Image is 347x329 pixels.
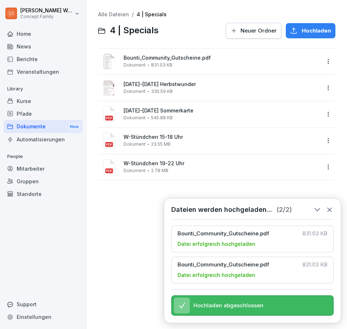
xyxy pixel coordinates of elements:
[4,151,83,162] p: People
[4,175,83,188] a: Gruppen
[20,8,73,14] p: [PERSON_NAME] Weichsel
[4,53,83,65] a: Berichte
[4,188,83,200] a: Standorte
[110,25,159,36] span: 4 | Specials
[4,65,83,78] a: Veranstaltungen
[302,27,331,35] span: Hochladen
[177,230,298,237] span: Bounti_Community_Gutscheine.pdf
[124,55,320,61] span: Bounti_Community_Gutscheine.pdf
[124,161,320,167] span: W-Stündchen 19-22 Uhr
[4,133,83,146] a: Automatisierungen
[4,120,83,133] div: Dokumente
[4,40,83,53] a: News
[124,115,146,120] span: Dokument
[132,12,134,18] span: /
[171,206,272,214] span: Dateien werden hochgeladen...
[241,27,277,35] span: Neuer Ordner
[177,240,255,248] span: Datei erfolgreich hochgeladen
[302,261,327,268] span: 831.03 KB
[226,23,281,39] button: Neuer Ordner
[4,120,83,133] a: DokumenteNew
[4,107,83,120] a: Pfade
[276,206,292,214] span: ( 2 / 2 )
[20,14,73,19] p: Concept Family
[302,230,327,237] span: 831.03 KB
[151,63,172,68] span: 831.03 KB
[124,168,146,173] span: Dokument
[151,142,171,147] span: 23.55 MB
[151,89,173,94] span: 335.59 KB
[4,311,83,323] a: Einstellungen
[124,142,146,147] span: Dokument
[151,115,173,120] span: 545.88 KB
[4,83,83,95] p: Library
[98,11,129,17] a: Alle Dateien
[286,23,335,38] button: Hochladen
[4,162,83,175] a: Mitarbeiter
[151,168,168,173] span: 2.78 MB
[124,134,320,140] span: W-Stündchen 15-18 Uhr
[4,27,83,40] a: Home
[193,302,263,309] span: Hochladen abgeschlossen
[4,298,83,311] div: Support
[124,108,320,114] span: [DATE]-[DATE] Sommerkarte
[124,63,146,68] span: Dokument
[4,95,83,107] a: Kurse
[124,81,320,87] span: [DATE]-[DATE] Herbstwunder
[177,272,255,279] span: Datei erfolgreich hochgeladen
[137,11,167,17] a: 4 | Specials
[177,261,298,268] span: Bounti_Community_Gutscheine.pdf
[124,89,146,94] span: Dokument
[68,123,80,131] div: New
